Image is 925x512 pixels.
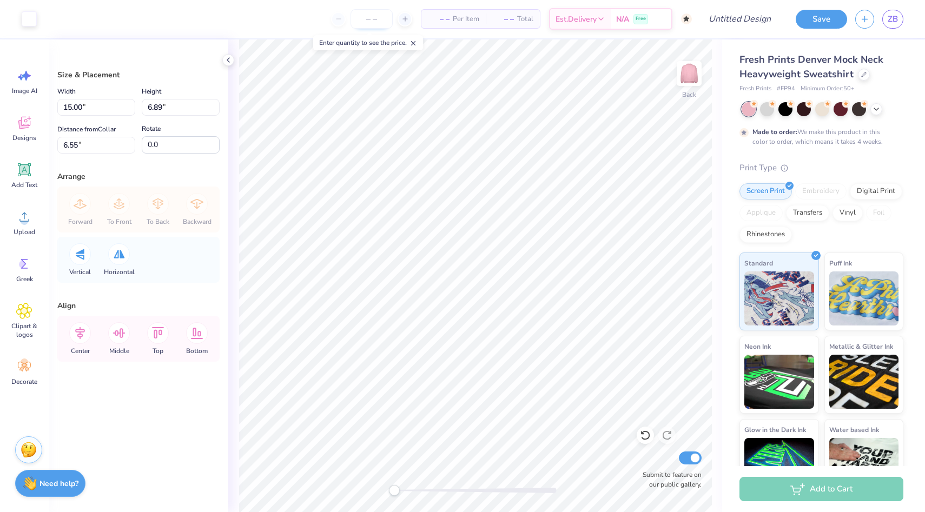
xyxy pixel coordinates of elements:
span: Metallic & Glitter Ink [829,341,893,352]
span: ZB [888,13,898,25]
input: – – [351,9,393,29]
span: Neon Ink [744,341,771,352]
div: We make this product in this color to order, which means it takes 4 weeks. [752,127,886,147]
img: Glow in the Dark Ink [744,438,814,492]
strong: Need help? [39,478,78,489]
span: Fresh Prints Denver Mock Neck Heavyweight Sweatshirt [739,53,883,81]
img: Back [678,63,700,84]
span: – – [428,14,450,25]
label: Height [142,85,161,98]
span: Water based Ink [829,424,879,435]
span: Puff Ink [829,257,852,269]
div: Enter quantity to see the price. [313,35,423,50]
span: Add Text [11,181,37,189]
label: Distance from Collar [57,123,116,136]
span: Total [517,14,533,25]
span: Vertical [69,268,91,276]
span: Standard [744,257,773,269]
img: Metallic & Glitter Ink [829,355,899,409]
span: Image AI [12,87,37,95]
div: Back [682,90,696,99]
div: Vinyl [833,205,863,221]
div: Align [57,300,220,311]
span: # FP94 [777,84,795,94]
strong: Made to order: [752,128,797,136]
div: Applique [739,205,783,221]
span: Glow in the Dark Ink [744,424,806,435]
span: Minimum Order: 50 + [801,84,855,94]
span: Middle [109,347,129,355]
div: Screen Print [739,183,792,200]
span: Center [71,347,90,355]
span: – – [492,14,514,25]
div: Embroidery [795,183,847,200]
label: Rotate [142,122,161,135]
img: Neon Ink [744,355,814,409]
input: Untitled Design [700,8,779,30]
div: Accessibility label [389,485,400,496]
span: Bottom [186,347,208,355]
div: Transfers [786,205,829,221]
div: Foil [866,205,891,221]
a: ZB [882,10,903,29]
span: Designs [12,134,36,142]
span: Decorate [11,377,37,386]
button: Save [796,10,847,29]
img: Standard [744,271,814,325]
img: Water based Ink [829,438,899,492]
span: Top [153,347,163,355]
span: Per Item [453,14,479,25]
div: Digital Print [850,183,902,200]
label: Width [57,85,76,98]
label: Submit to feature on our public gallery. [637,470,702,489]
span: Free [636,15,646,23]
span: Clipart & logos [6,322,42,339]
div: Size & Placement [57,69,220,81]
span: Est. Delivery [556,14,597,25]
span: Upload [14,228,35,236]
span: Greek [16,275,33,283]
span: Fresh Prints [739,84,771,94]
img: Puff Ink [829,271,899,325]
span: Horizontal [104,268,135,276]
div: Arrange [57,171,220,182]
span: N/A [616,14,629,25]
div: Print Type [739,162,903,174]
div: Rhinestones [739,227,792,243]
